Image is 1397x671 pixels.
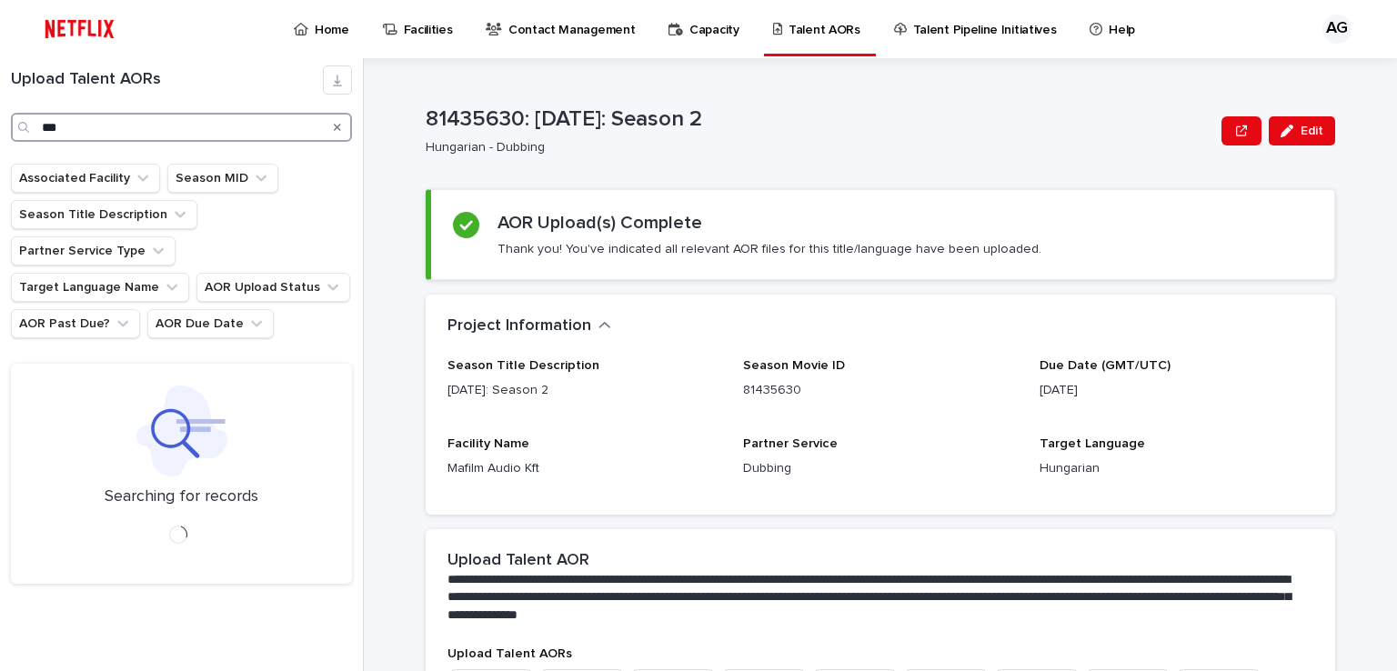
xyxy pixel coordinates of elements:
[447,359,599,372] span: Season Title Description
[167,164,278,193] button: Season MID
[447,647,572,660] span: Upload Talent AORs
[1301,125,1323,137] span: Edit
[743,437,838,450] span: Partner Service
[1269,116,1335,145] button: Edit
[447,459,721,478] p: Mafilm Audio Kft
[11,164,160,193] button: Associated Facility
[1040,381,1313,400] p: [DATE]
[11,236,176,265] button: Partner Service Type
[743,359,845,372] span: Season Movie ID
[447,551,589,571] h2: Upload Talent AOR
[147,309,274,338] button: AOR Due Date
[105,487,258,507] p: Searching for records
[1040,359,1171,372] span: Due Date (GMT/UTC)
[447,437,529,450] span: Facility Name
[1040,459,1313,478] p: Hungarian
[426,106,1214,133] p: 81435630: [DATE]: Season 2
[497,241,1041,257] p: Thank you! You've indicated all relevant AOR files for this title/language have been uploaded.
[743,381,1017,400] p: 81435630
[1322,15,1352,44] div: AG
[743,459,1017,478] p: Dubbing
[11,273,189,302] button: Target Language Name
[11,70,323,90] h1: Upload Talent AORs
[196,273,350,302] button: AOR Upload Status
[447,381,721,400] p: [DATE]: Season 2
[11,113,352,142] input: Search
[426,140,1207,155] p: Hungarian - Dubbing
[447,316,591,336] h2: Project Information
[447,316,611,336] button: Project Information
[11,200,197,229] button: Season Title Description
[497,212,702,234] h2: AOR Upload(s) Complete
[1040,437,1145,450] span: Target Language
[36,11,123,47] img: ifQbXi3ZQGMSEF7WDB7W
[11,309,140,338] button: AOR Past Due?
